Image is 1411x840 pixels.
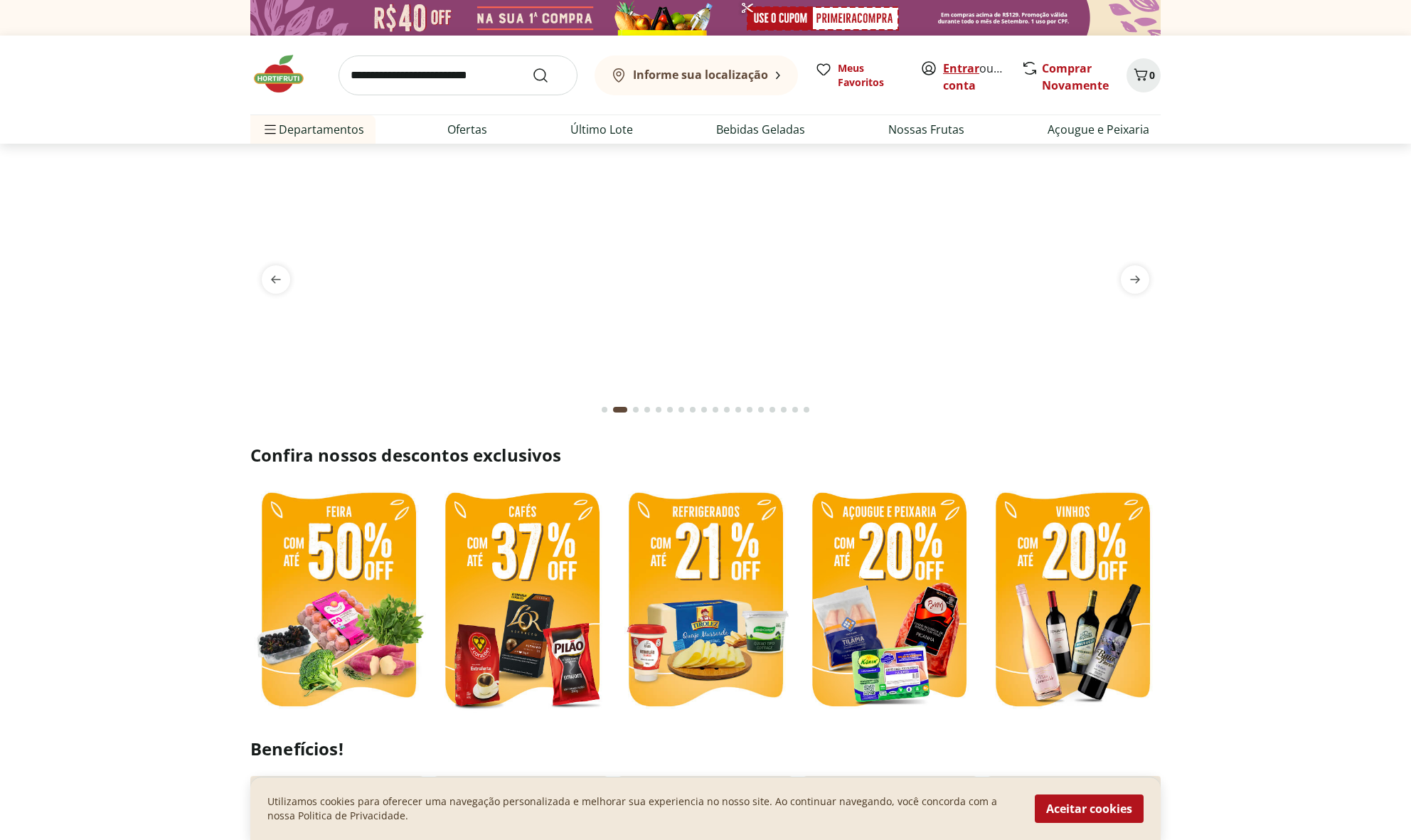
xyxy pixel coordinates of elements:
[267,794,1018,823] p: Utilizamos cookies para oferecer uma navegação personalizada e melhorar sua experiencia no nosso ...
[262,112,279,147] button: Menu
[641,393,653,427] button: Go to page 4 from fs-carousel
[250,161,1161,381] img: super oferta
[339,55,577,95] input: search
[630,393,641,427] button: Go to page 3 from fs-carousel
[250,265,302,294] button: previous
[838,61,903,90] span: Meus Favoritos
[434,484,610,719] img: café
[250,739,1161,759] h2: Benefícios!
[1042,60,1109,93] a: Comprar Novamente
[755,393,767,427] button: Go to page 14 from fs-carousel
[1035,794,1144,823] button: Aceitar cookies
[687,393,698,427] button: Go to page 8 from fs-carousel
[778,393,789,427] button: Go to page 16 from fs-carousel
[801,484,977,719] img: resfriados
[721,393,733,427] button: Go to page 11 from fs-carousel
[943,60,1006,94] span: ou
[1048,121,1149,138] a: Açougue e Peixaria
[815,61,903,90] a: Meus Favoritos
[789,393,801,427] button: Go to page 17 from fs-carousel
[570,121,633,138] a: Último Lote
[744,393,755,427] button: Go to page 13 from fs-carousel
[447,121,487,138] a: Ofertas
[250,484,427,719] img: feira
[617,484,794,719] img: refrigerados
[595,55,798,95] button: Informe sua localização
[262,112,364,147] span: Departamentos
[664,393,676,427] button: Go to page 6 from fs-carousel
[633,67,768,83] b: Informe sua localização
[710,393,721,427] button: Go to page 10 from fs-carousel
[943,60,979,76] a: Entrar
[733,393,744,427] button: Go to page 12 from fs-carousel
[1149,68,1155,82] span: 0
[653,393,664,427] button: Go to page 5 from fs-carousel
[610,393,630,427] button: Current page from fs-carousel
[250,444,1161,467] h2: Confira nossos descontos exclusivos
[1109,265,1161,294] button: next
[801,393,812,427] button: Go to page 18 from fs-carousel
[532,67,566,84] button: Submit Search
[716,121,805,138] a: Bebidas Geladas
[599,393,610,427] button: Go to page 1 from fs-carousel
[943,60,1021,93] a: Criar conta
[767,393,778,427] button: Go to page 15 from fs-carousel
[888,121,964,138] a: Nossas Frutas
[1127,58,1161,92] button: Carrinho
[698,393,710,427] button: Go to page 9 from fs-carousel
[984,484,1161,719] img: vinhos
[676,393,687,427] button: Go to page 7 from fs-carousel
[250,53,321,95] img: Hortifruti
